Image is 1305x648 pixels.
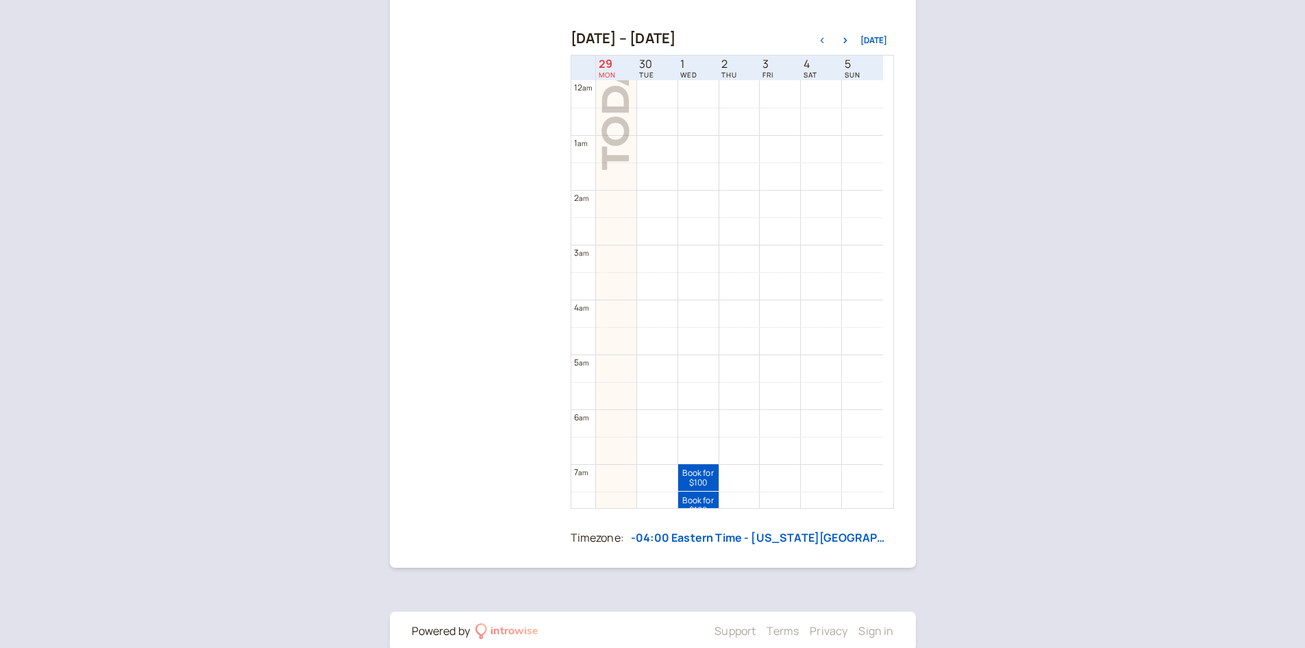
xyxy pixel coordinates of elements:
div: 3 [574,246,589,259]
a: October 2, 2025 [719,56,740,80]
div: 4 [574,301,589,314]
div: 1 [574,136,588,149]
div: Timezone: [571,529,624,547]
a: Sign in [858,623,893,638]
div: introwise [490,623,538,640]
span: 2 [721,58,737,71]
div: 7 [574,466,588,479]
span: 5 [845,58,860,71]
span: am [579,193,588,203]
a: Terms [767,623,799,638]
div: 12 [574,81,593,94]
a: September 30, 2025 [636,56,657,80]
a: September 29, 2025 [596,56,619,80]
span: Book for $100 [678,496,719,516]
a: October 1, 2025 [678,56,700,80]
span: am [582,83,592,93]
span: 1 [680,58,697,71]
a: Support [714,623,756,638]
span: am [578,468,588,477]
div: 5 [574,356,589,369]
span: 30 [639,58,654,71]
span: am [577,139,587,148]
span: Book for $100 [678,468,719,488]
span: WED [680,71,697,79]
span: 29 [599,58,616,71]
span: TUE [639,71,654,79]
button: [DATE] [860,36,887,45]
a: Privacy [810,623,847,638]
span: 3 [762,58,773,71]
span: am [579,248,588,258]
span: MON [599,71,616,79]
span: am [579,413,588,422]
a: October 3, 2025 [760,56,776,80]
span: SUN [845,71,860,79]
div: 2 [574,191,589,204]
h2: [DATE] – [DATE] [571,30,676,47]
span: FRI [762,71,773,79]
span: THU [721,71,737,79]
a: October 5, 2025 [842,56,863,80]
span: 4 [804,58,817,71]
span: am [579,303,588,313]
div: 6 [574,411,589,424]
span: SAT [804,71,817,79]
a: introwise [475,623,539,640]
span: am [579,358,588,368]
a: October 4, 2025 [801,56,820,80]
div: Powered by [412,623,471,640]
